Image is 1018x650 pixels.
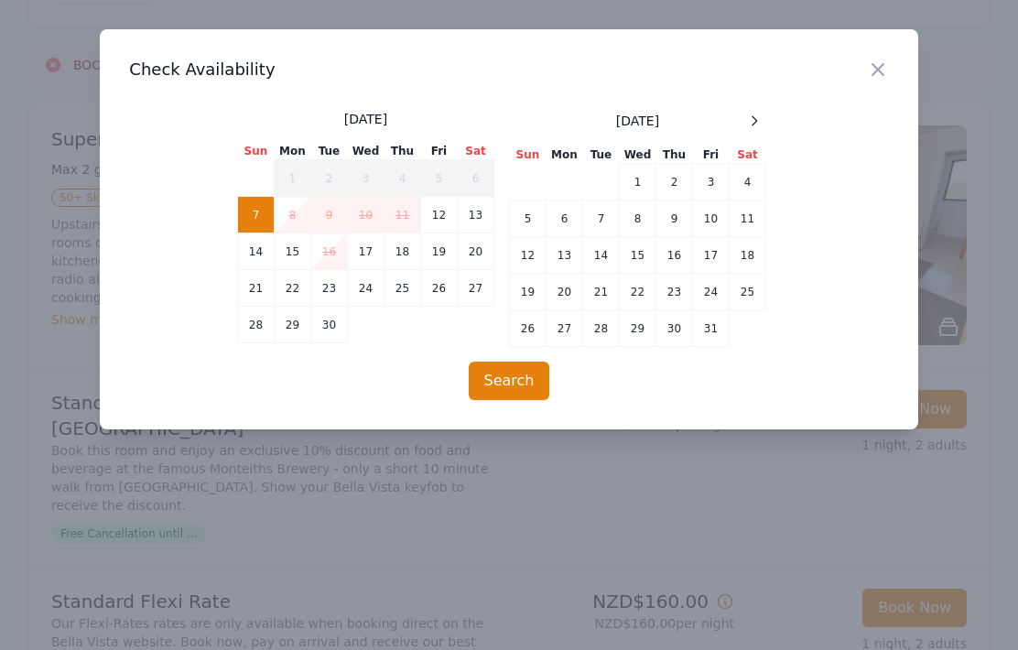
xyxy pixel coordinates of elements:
[274,307,310,343] td: 29
[384,197,420,233] td: 11
[655,146,692,164] th: Thu
[457,160,493,197] td: 6
[310,270,347,307] td: 23
[237,270,274,307] td: 21
[274,197,310,233] td: 8
[509,274,546,310] td: 19
[655,200,692,237] td: 9
[655,310,692,347] td: 30
[619,310,655,347] td: 29
[347,270,384,307] td: 24
[420,143,457,160] th: Fri
[616,112,659,130] span: [DATE]
[347,197,384,233] td: 10
[582,200,619,237] td: 7
[655,164,692,200] td: 2
[310,307,347,343] td: 30
[619,274,655,310] td: 22
[546,310,582,347] td: 27
[582,274,619,310] td: 21
[237,197,274,233] td: 7
[347,143,384,160] th: Wed
[509,310,546,347] td: 26
[729,200,765,237] td: 11
[692,237,729,274] td: 17
[384,143,420,160] th: Thu
[469,362,550,400] button: Search
[310,143,347,160] th: Tue
[310,160,347,197] td: 2
[655,237,692,274] td: 16
[619,237,655,274] td: 15
[274,233,310,270] td: 15
[729,274,765,310] td: 25
[509,200,546,237] td: 5
[457,143,493,160] th: Sat
[347,233,384,270] td: 17
[420,233,457,270] td: 19
[384,270,420,307] td: 25
[509,146,546,164] th: Sun
[692,200,729,237] td: 10
[729,164,765,200] td: 4
[509,237,546,274] td: 12
[237,233,274,270] td: 14
[420,160,457,197] td: 5
[729,237,765,274] td: 18
[546,274,582,310] td: 20
[237,307,274,343] td: 28
[274,160,310,197] td: 1
[692,146,729,164] th: Fri
[457,270,493,307] td: 27
[457,197,493,233] td: 13
[457,233,493,270] td: 20
[310,233,347,270] td: 16
[274,270,310,307] td: 22
[546,200,582,237] td: 6
[546,146,582,164] th: Mon
[344,110,387,128] span: [DATE]
[729,146,765,164] th: Sat
[619,200,655,237] td: 8
[692,310,729,347] td: 31
[420,270,457,307] td: 26
[420,197,457,233] td: 12
[582,146,619,164] th: Tue
[582,237,619,274] td: 14
[237,143,274,160] th: Sun
[546,237,582,274] td: 13
[582,310,619,347] td: 28
[655,274,692,310] td: 23
[310,197,347,233] td: 9
[347,160,384,197] td: 3
[384,233,420,270] td: 18
[274,143,310,160] th: Mon
[129,59,888,81] h3: Check Availability
[692,164,729,200] td: 3
[619,146,655,164] th: Wed
[384,160,420,197] td: 4
[692,274,729,310] td: 24
[619,164,655,200] td: 1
